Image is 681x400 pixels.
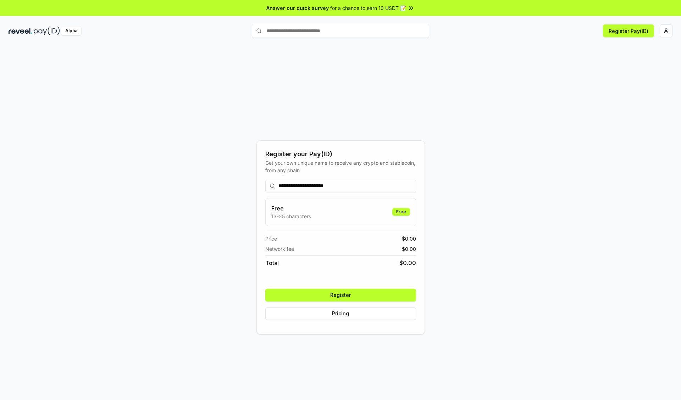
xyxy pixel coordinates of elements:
[392,208,410,216] div: Free
[34,27,60,35] img: pay_id
[402,245,416,253] span: $ 0.00
[265,159,416,174] div: Get your own unique name to receive any crypto and stablecoin, from any chain
[61,27,81,35] div: Alpha
[330,4,406,12] span: for a chance to earn 10 USDT 📝
[265,259,279,267] span: Total
[265,149,416,159] div: Register your Pay(ID)
[266,4,329,12] span: Answer our quick survey
[402,235,416,242] span: $ 0.00
[265,245,294,253] span: Network fee
[9,27,32,35] img: reveel_dark
[603,24,654,37] button: Register Pay(ID)
[271,213,311,220] p: 13-25 characters
[265,289,416,302] button: Register
[399,259,416,267] span: $ 0.00
[265,235,277,242] span: Price
[265,307,416,320] button: Pricing
[271,204,311,213] h3: Free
